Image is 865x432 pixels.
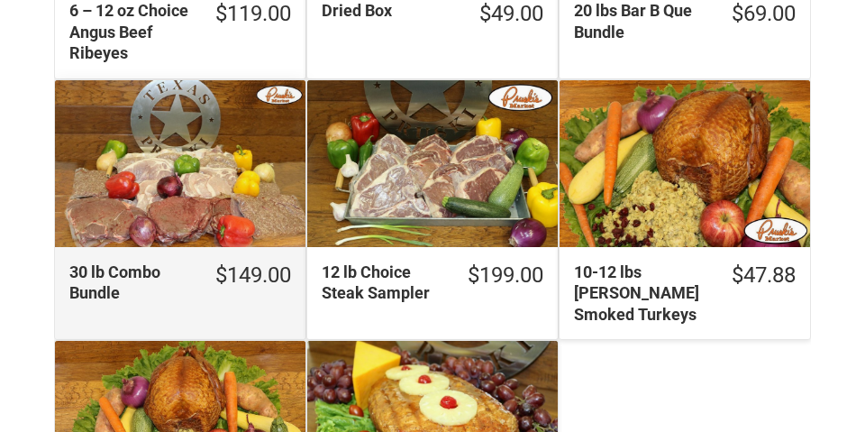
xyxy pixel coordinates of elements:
[468,262,543,290] div: $199.00
[55,80,305,247] img: 30 lb Combo Bundle
[307,262,558,318] a: $199.0012 lb Choice Steak Sampler
[560,262,810,339] a: $47.8810-12 lbs [PERSON_NAME] Smoked Turkeys
[732,262,796,290] div: $47.88
[560,80,810,247] a: 10-12 lbs Pruski&#39;s Smoked Turkeys
[307,80,558,247] img: 12 lb Choice Steak Sampler
[574,262,709,325] div: 10-12 lbs [PERSON_NAME] Smoked Turkeys
[55,262,305,318] a: $149.0030 lb Combo Bundle
[560,80,810,247] img: 10-12 lbs Pruski's Smoked Turkeys
[322,262,445,304] div: 12 lb Choice Steak Sampler
[69,262,193,304] div: 30 lb Combo Bundle
[215,262,291,290] div: $149.00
